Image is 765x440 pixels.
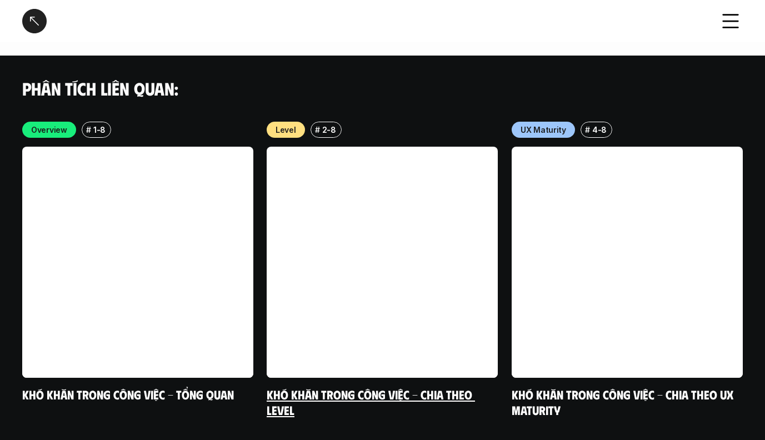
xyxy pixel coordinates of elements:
[584,126,589,134] h6: #
[322,124,336,136] p: 2-8
[93,124,106,136] p: 1-8
[315,126,320,134] h6: #
[267,387,475,417] a: Khó khăn trong công việc - Chia theo Level
[22,387,234,402] a: Khó khăn trong công việc - Tổng quan
[521,124,566,136] p: UX Maturity
[276,124,296,136] p: Level
[592,124,607,136] p: 4-8
[31,124,67,136] p: Overview
[22,78,743,99] h4: Phân tích liên quan:
[512,387,736,417] a: Khó khăn trong công việc - Chia theo UX Maturity
[86,126,91,134] h6: #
